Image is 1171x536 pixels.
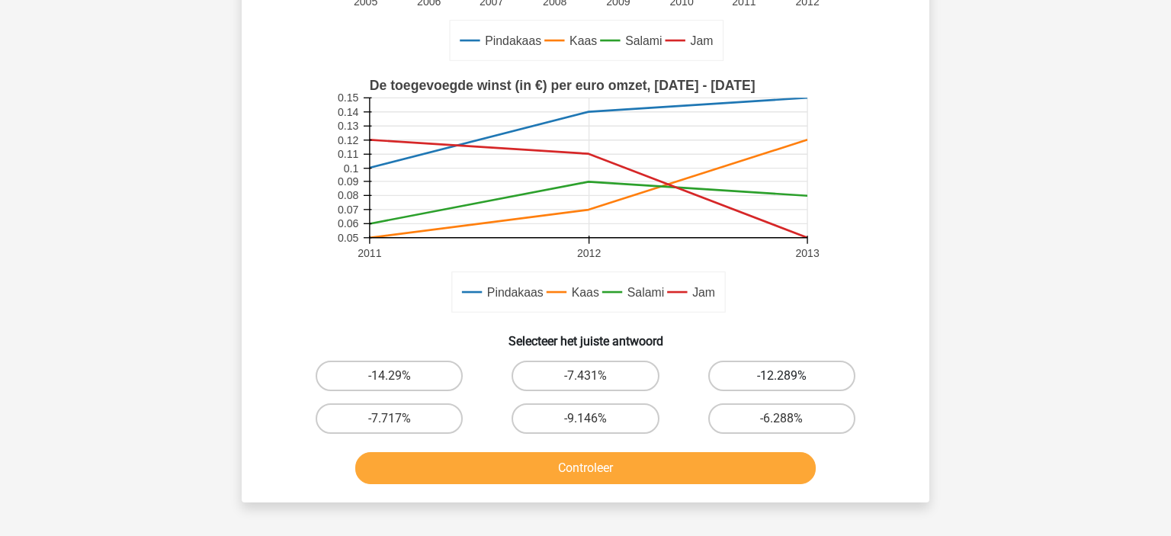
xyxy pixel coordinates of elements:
[344,162,359,175] text: 0.1
[708,403,855,434] label: -6.288%
[487,286,544,299] text: Pindakaas
[338,175,359,188] text: 0.09
[577,247,601,259] text: 2012
[338,190,359,202] text: 0.08
[691,34,714,47] text: Jam
[316,403,463,434] label: -7.717%
[512,403,659,434] label: -9.146%
[572,286,599,299] text: Kaas
[370,78,756,93] text: De toegevoegde winst (in €) per euro omzet, [DATE] - [DATE]
[625,34,662,47] text: Salami
[795,247,819,259] text: 2013
[358,247,381,259] text: 2011
[627,286,664,299] text: Salami
[316,361,463,391] label: -14.29%
[338,134,359,146] text: 0.12
[692,286,715,299] text: Jam
[485,34,541,47] text: Pindakaas
[338,204,359,216] text: 0.07
[338,120,359,132] text: 0.13
[338,106,359,118] text: 0.14
[569,34,597,47] text: Kaas
[512,361,659,391] label: -7.431%
[266,322,905,348] h6: Selecteer het juiste antwoord
[338,217,359,229] text: 0.06
[338,232,359,244] text: 0.05
[708,361,855,391] label: -12.289%
[338,91,359,104] text: 0.15
[355,452,816,484] button: Controleer
[338,148,359,160] text: 0.11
